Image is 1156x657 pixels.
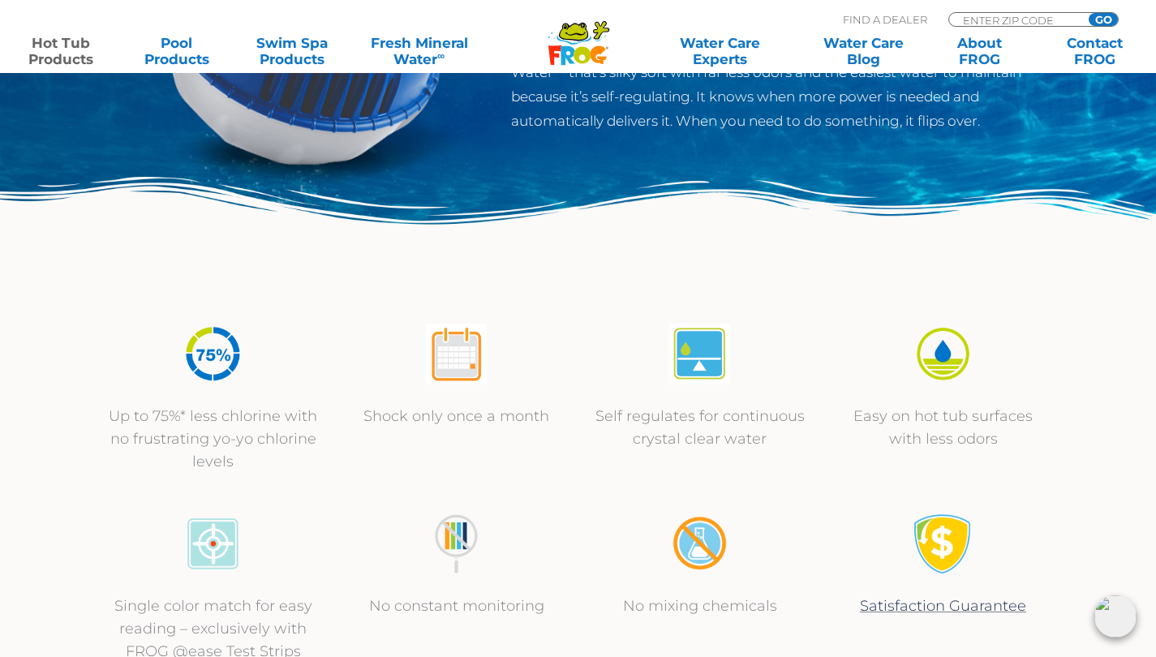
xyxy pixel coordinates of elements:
[595,405,806,450] p: Self regulates for continuous crystal clear water
[1089,13,1118,26] input: GO
[647,35,793,67] a: Water CareExperts
[669,513,730,574] img: no-mixing1
[183,324,243,384] img: icon-atease-75percent-less
[437,49,445,62] sup: ∞
[426,513,487,574] img: no-constant-monitoring1
[1094,595,1137,638] img: openIcon
[838,405,1049,450] p: Easy on hot tub surfaces with less odors
[351,595,562,617] p: No constant monitoring
[843,12,927,27] p: Find A Dealer
[183,513,243,574] img: icon-atease-color-match
[860,597,1026,615] a: Satisfaction Guarantee
[351,405,562,427] p: Shock only once a month
[108,405,319,473] p: Up to 75%* less chlorine with no frustrating yo-yo chlorine levels
[935,35,1025,67] a: AboutFROG
[913,324,973,384] img: icon-atease-easy-on
[669,324,730,384] img: atease-icon-self-regulates
[1050,35,1140,67] a: ContactFROG
[913,513,973,574] img: Satisfaction Guarantee Icon
[16,35,106,67] a: Hot TubProducts
[819,35,909,67] a: Water CareBlog
[595,595,806,617] p: No mixing chemicals
[426,324,487,384] img: atease-icon-shock-once
[131,35,221,67] a: PoolProducts
[363,35,475,67] a: Fresh MineralWater∞
[961,13,1071,27] input: Zip Code Form
[247,35,337,67] a: Swim SpaProducts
